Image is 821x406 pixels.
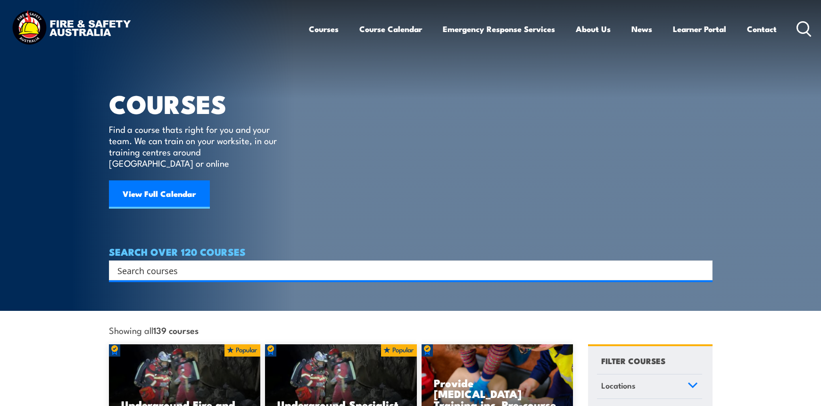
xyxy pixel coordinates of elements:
a: About Us [576,16,611,41]
a: View Full Calendar [109,180,210,209]
form: Search form [119,264,694,277]
a: Contact [747,16,777,41]
h4: FILTER COURSES [601,354,665,367]
button: Search magnifier button [696,264,709,277]
strong: 139 courses [153,324,199,336]
a: Emergency Response Services [443,16,555,41]
a: Course Calendar [359,16,422,41]
a: Learner Portal [673,16,726,41]
h4: SEARCH OVER 120 COURSES [109,246,713,257]
a: Locations [597,374,702,399]
input: Search input [117,263,692,277]
h1: COURSES [109,92,290,114]
a: News [631,16,652,41]
span: Locations [601,379,636,392]
a: Courses [309,16,339,41]
p: Find a course thats right for you and your team. We can train on your worksite, in our training c... [109,123,281,169]
span: Showing all [109,325,199,335]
